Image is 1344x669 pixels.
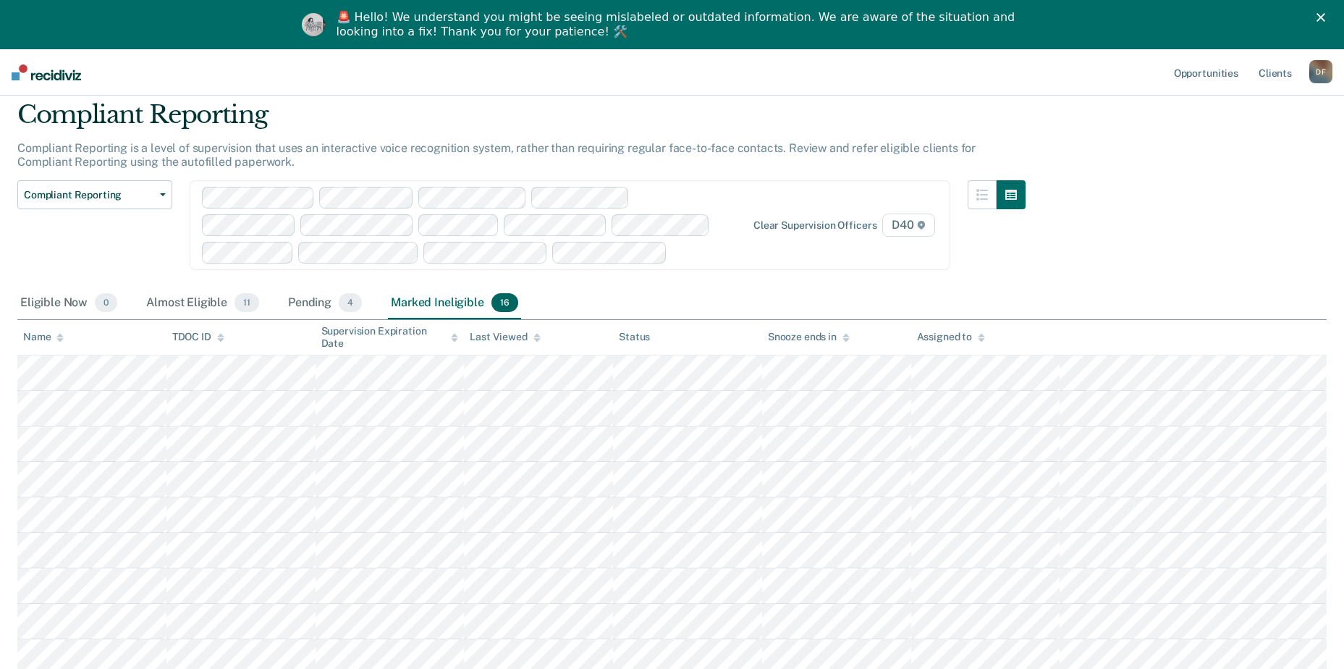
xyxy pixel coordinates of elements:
[1309,60,1332,83] div: D F
[491,293,518,312] span: 16
[95,293,117,312] span: 0
[234,293,259,312] span: 11
[1309,60,1332,83] button: DF
[321,325,459,350] div: Supervision Expiration Date
[17,287,120,319] div: Eligible Now0
[753,219,876,232] div: Clear supervision officers
[619,331,650,343] div: Status
[1316,13,1331,22] div: Close
[917,331,985,343] div: Assigned to
[23,331,64,343] div: Name
[17,100,1026,141] div: Compliant Reporting
[1171,49,1241,96] a: Opportunities
[17,141,976,169] p: Compliant Reporting is a level of supervision that uses an interactive voice recognition system, ...
[388,287,520,319] div: Marked Ineligible16
[882,214,934,237] span: D40
[302,13,325,36] img: Profile image for Kim
[143,287,262,319] div: Almost Eligible11
[339,293,362,312] span: 4
[12,64,81,80] img: Recidiviz
[768,331,850,343] div: Snooze ends in
[172,331,224,343] div: TDOC ID
[17,180,172,209] button: Compliant Reporting
[24,189,154,201] span: Compliant Reporting
[337,10,1020,39] div: 🚨 Hello! We understand you might be seeing mislabeled or outdated information. We are aware of th...
[1256,49,1295,96] a: Clients
[470,331,540,343] div: Last Viewed
[285,287,365,319] div: Pending4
